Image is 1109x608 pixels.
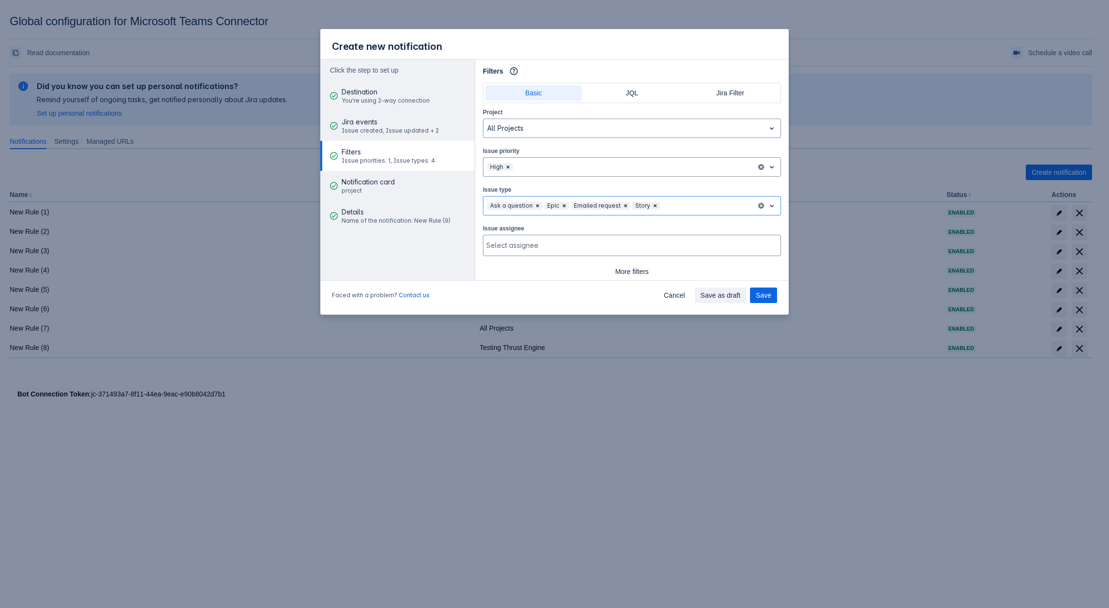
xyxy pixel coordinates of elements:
[651,202,659,210] span: Clear
[342,127,439,135] span: Issue created, Issue updated + 2
[766,161,778,173] span: open
[758,202,764,210] button: clear
[632,202,650,210] div: Story
[560,202,568,210] span: Clear
[342,217,450,225] span: Name of the notification: New Rule (9)
[483,264,781,279] button: More filters
[487,202,533,210] div: Ask a question
[658,288,691,303] button: Cancel
[503,163,513,171] div: Remove High
[342,97,430,105] span: You're using 2-way connection
[544,202,559,210] div: Epic
[701,288,741,303] span: Save as draft
[342,87,430,97] span: Destination
[483,186,511,194] label: Issue type
[682,85,779,101] button: Jira Filter
[695,288,747,303] button: Save as draft
[650,202,660,210] div: Remove Story
[330,152,338,160] span: good
[559,202,569,210] div: Remove Epic
[589,85,674,101] span: JQL
[664,288,685,303] span: Cancel
[330,92,338,100] span: good
[750,288,777,303] button: Save
[330,212,338,220] span: good
[483,109,503,117] label: Project
[342,187,395,195] span: project
[766,122,778,134] span: open
[621,202,630,210] div: Remove Emailed request
[688,85,773,101] span: Jira Filter
[330,182,338,190] span: good
[491,85,576,101] span: Basic
[487,163,503,171] div: High
[534,202,541,210] span: Clear
[489,264,775,279] span: More filters
[756,288,771,303] span: Save
[399,291,430,299] a: Contact us
[342,177,395,187] span: Notification card
[330,122,338,130] span: good
[483,66,503,76] span: Filters
[330,66,399,74] span: Click the step to set up
[584,85,680,101] button: JQL
[533,202,542,210] div: Remove Ask a question
[758,163,764,171] button: clear
[622,202,629,210] span: Clear
[342,117,439,127] span: Jira events
[332,41,442,52] span: Create new notification
[483,225,524,233] label: Issue assignee
[342,157,435,165] span: Issue priorities: 1, Issue types: 4
[483,148,519,155] label: Issue priority
[342,207,450,217] span: Details
[342,147,435,157] span: Filters
[332,291,430,299] span: Faced with a problem?
[571,202,621,210] div: Emailed request
[766,200,778,212] span: open
[504,163,512,171] span: Clear
[485,85,582,101] button: Basic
